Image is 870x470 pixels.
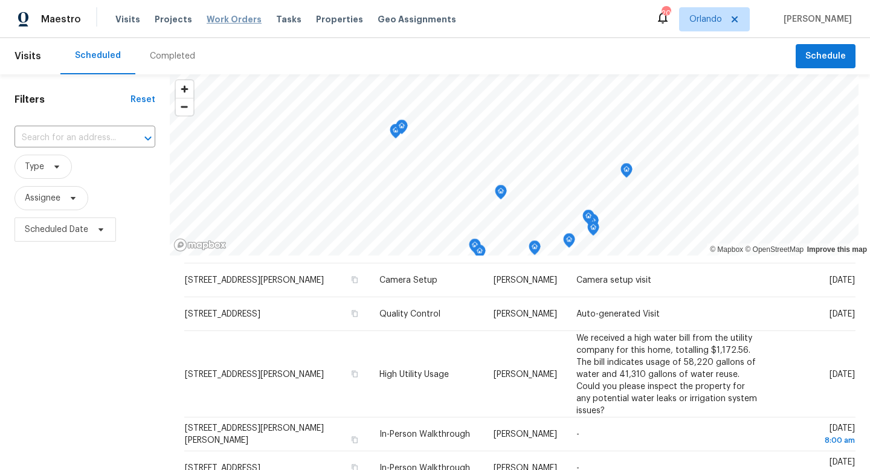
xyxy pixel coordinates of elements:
canvas: Map [170,74,859,256]
div: Map marker [587,214,599,233]
div: Map marker [495,185,507,204]
span: We received a high water bill from the utility company for this home, totalling $1,172.56. The bi... [576,333,757,414]
input: Search for an address... [14,129,121,147]
span: Scheduled Date [25,224,88,236]
button: Copy Address [349,274,360,285]
a: Mapbox homepage [173,238,227,252]
span: [PERSON_NAME] [494,276,557,285]
button: Schedule [796,44,855,69]
span: Camera Setup [379,276,437,285]
span: Projects [155,13,192,25]
div: Map marker [474,245,486,263]
div: Map marker [620,163,633,182]
span: Quality Control [379,310,440,318]
span: [DATE] [830,370,855,378]
span: Visits [14,43,41,69]
span: Auto-generated Visit [576,310,660,318]
span: [PERSON_NAME] [494,370,557,378]
span: Tasks [276,15,301,24]
span: [DATE] [778,424,855,446]
span: High Utility Usage [379,370,449,378]
span: [DATE] [830,310,855,318]
div: Map marker [396,120,408,138]
span: Zoom out [176,98,193,115]
div: Map marker [587,221,599,240]
span: [STREET_ADDRESS][PERSON_NAME] [185,276,324,285]
span: Visits [115,13,140,25]
div: Map marker [587,214,599,233]
span: [PERSON_NAME] [494,310,557,318]
span: Maestro [41,13,81,25]
span: [STREET_ADDRESS][PERSON_NAME][PERSON_NAME] [185,424,324,445]
span: Work Orders [207,13,262,25]
div: 20 [662,7,670,19]
div: Completed [150,50,195,62]
button: Zoom in [176,80,193,98]
div: Scheduled [75,50,121,62]
span: [DATE] [830,276,855,285]
div: Map marker [563,233,575,252]
div: Reset [130,94,155,106]
div: Map marker [390,124,402,143]
span: [PERSON_NAME] [779,13,852,25]
span: [STREET_ADDRESS] [185,310,260,318]
span: Type [25,161,44,173]
button: Copy Address [349,434,360,445]
span: Schedule [805,49,846,64]
button: Open [140,130,156,147]
a: Mapbox [710,245,743,254]
span: [DATE] [778,236,855,259]
span: Assignee [25,192,60,204]
span: Geo Assignments [378,13,456,25]
button: Copy Address [349,308,360,319]
span: Orlando [689,13,722,25]
span: [STREET_ADDRESS][PERSON_NAME] [185,370,324,378]
div: 8:00 am [778,434,855,446]
a: OpenStreetMap [745,245,804,254]
span: [PERSON_NAME] [494,430,557,439]
span: Properties [316,13,363,25]
h1: Filters [14,94,130,106]
span: - [576,430,579,439]
span: Camera setup visit [576,276,651,285]
div: Map marker [582,210,594,228]
button: Zoom out [176,98,193,115]
div: Map marker [529,240,541,259]
button: Copy Address [349,368,360,379]
span: In-Person Walkthrough [379,430,470,439]
a: Improve this map [807,245,867,254]
div: 8:00 am [778,246,855,259]
div: Map marker [469,239,481,257]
